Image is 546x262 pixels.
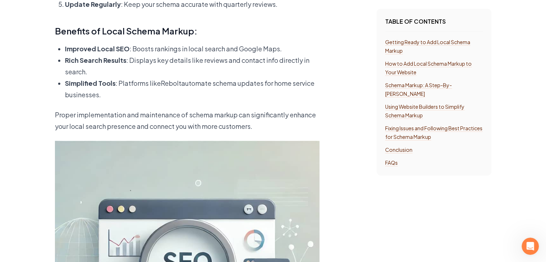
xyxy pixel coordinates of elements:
p: : Boosts rankings in local search and Google Maps. [65,43,319,55]
a: How to Add Local Schema Markup to Your Website [385,60,472,76]
a: Schema Markup: A Step-By-[PERSON_NAME] [385,82,452,97]
p: : Platforms like automate schema updates for home service businesses. [65,78,319,100]
iframe: Intercom live chat [522,238,539,255]
h4: Table of contents [385,17,483,26]
b: Simplified Tools [65,79,116,87]
a: Fixing Issues and Following Best Practices for Schema Markup [385,125,482,140]
a: FAQs [385,159,398,166]
a: Using Website Builders to Simplify Schema Markup [385,103,465,119]
b: Rich Search Results [65,56,126,64]
p: Proper implementation and maintenance of schema markup can significantly enhance your local searc... [55,109,319,132]
a: Rebolt [161,79,181,87]
a: Getting Ready to Add Local Schema Markup [385,39,470,54]
a: Conclusion [385,146,412,153]
b: Improved Local SEO [65,45,130,53]
p: : Displays key details like reviews and contact info directly in search. [65,55,319,78]
h3: Benefits of Local Schema Markup: [55,24,319,37]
